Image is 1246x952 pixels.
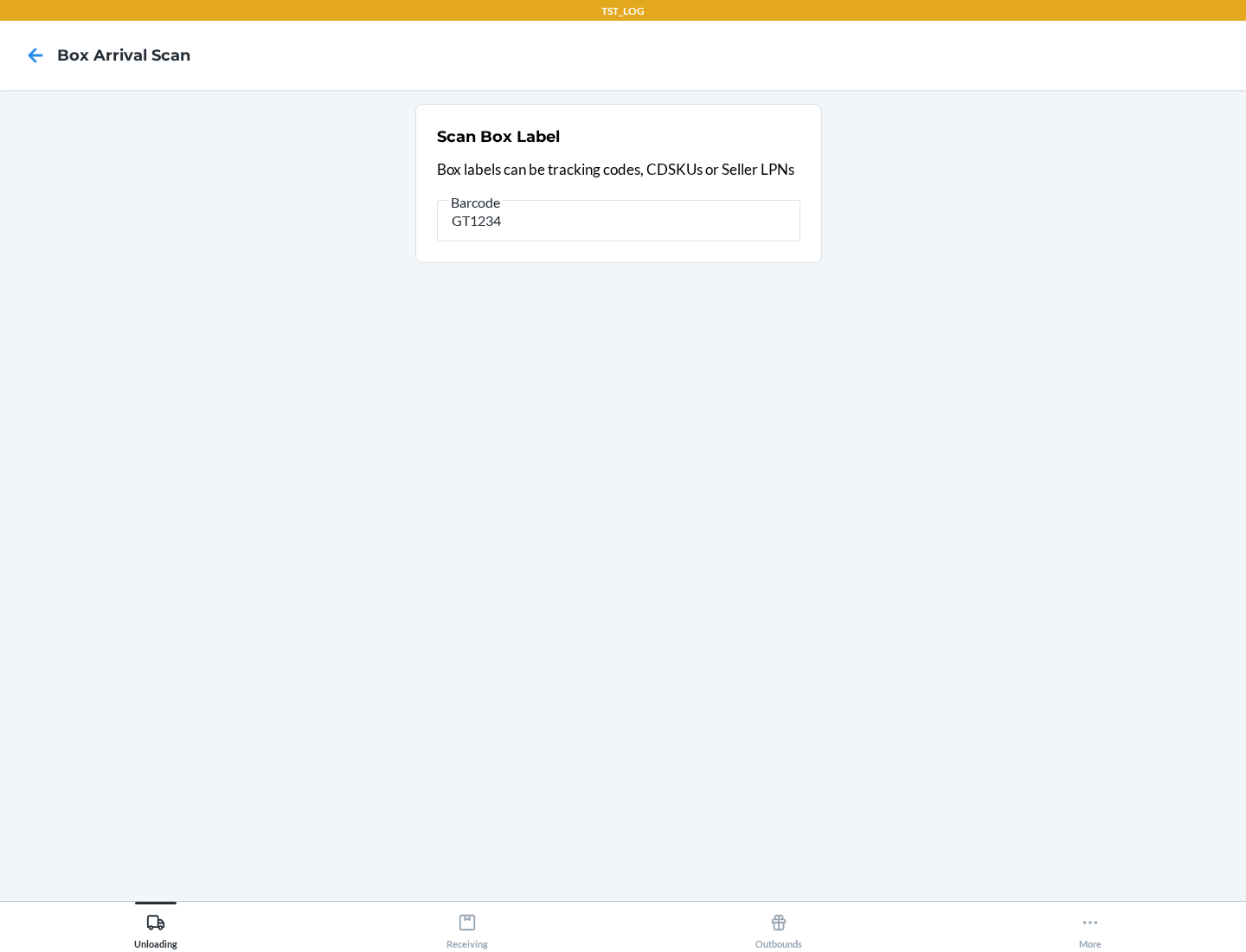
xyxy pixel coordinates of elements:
[1079,906,1101,949] div: More
[601,3,645,19] p: TST_LOG
[134,906,177,949] div: Unloading
[934,902,1246,949] button: More
[437,200,800,241] input: Barcode
[437,125,560,148] h2: Scan Box Label
[311,902,623,949] button: Receiving
[446,906,488,949] div: Receiving
[755,906,802,949] div: Outbounds
[57,44,190,67] h4: Box Arrival Scan
[448,194,503,211] span: Barcode
[623,902,934,949] button: Outbounds
[437,158,800,181] p: Box labels can be tracking codes, CDSKUs or Seller LPNs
